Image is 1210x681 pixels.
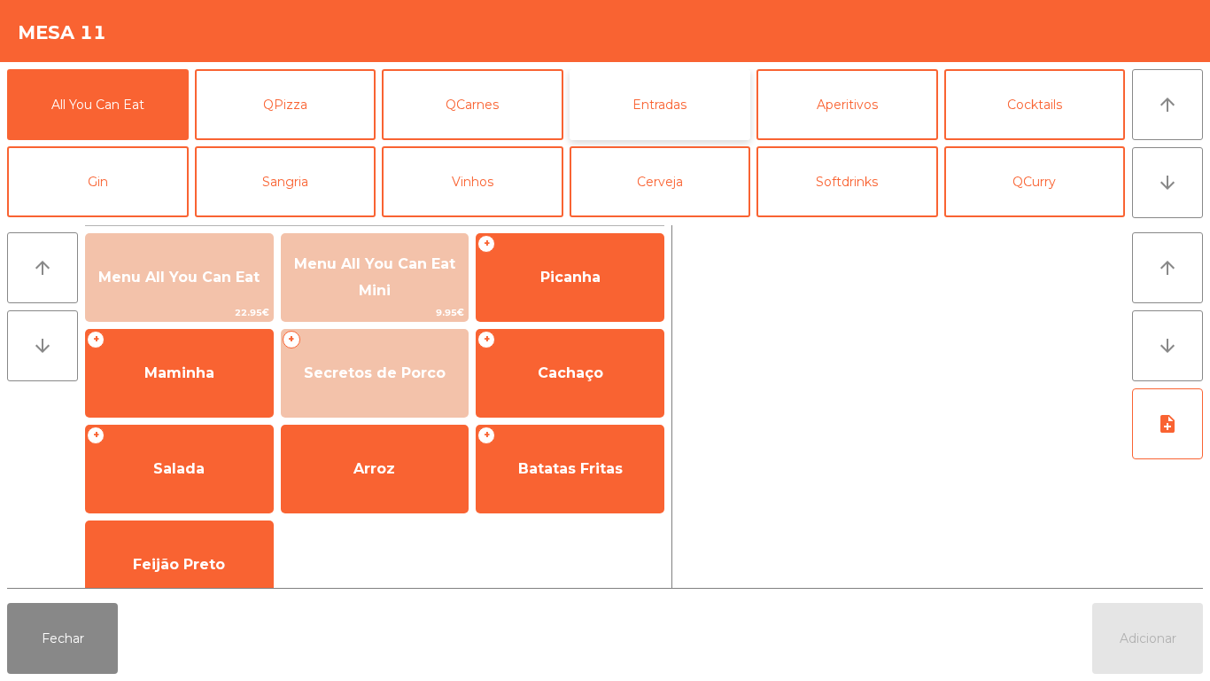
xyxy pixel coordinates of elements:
i: arrow_upward [1157,257,1178,278]
span: Secretos de Porco [304,364,446,381]
button: QCurry [944,146,1126,217]
i: arrow_upward [1157,94,1178,115]
button: Sangria [195,146,376,217]
span: Menu All You Can Eat [98,269,260,286]
button: arrow_upward [7,232,78,303]
span: 9.95€ [282,304,469,321]
span: + [87,427,105,444]
span: 22.95€ [86,304,273,321]
span: + [87,331,105,348]
span: Maminha [144,364,214,381]
span: Feijão Preto [133,556,225,573]
button: arrow_downward [1132,147,1203,218]
button: Softdrinks [756,146,938,217]
button: Aperitivos [756,69,938,140]
span: Menu All You Can Eat Mini [294,255,455,299]
button: Cerveja [570,146,751,217]
span: + [283,331,300,348]
span: + [477,331,495,348]
button: Gin [7,146,189,217]
button: note_add [1132,388,1203,459]
button: Cocktails [944,69,1126,140]
button: Entradas [570,69,751,140]
i: arrow_upward [32,257,53,278]
button: arrow_upward [1132,232,1203,303]
i: arrow_downward [1157,335,1178,356]
button: All You Can Eat [7,69,189,140]
span: + [477,235,495,253]
button: Vinhos [382,146,563,217]
span: Arroz [353,460,395,477]
button: QPizza [195,69,376,140]
span: + [477,427,495,444]
button: arrow_downward [7,310,78,381]
button: arrow_upward [1132,69,1203,140]
span: Batatas Fritas [518,460,623,477]
i: arrow_downward [1157,172,1178,193]
span: Cachaço [538,364,603,381]
button: QCarnes [382,69,563,140]
h4: Mesa 11 [18,20,106,46]
button: arrow_downward [1132,310,1203,381]
i: note_add [1157,413,1178,434]
button: Fechar [7,603,118,674]
span: Salada [153,460,205,477]
i: arrow_downward [32,335,53,356]
span: Picanha [540,269,601,286]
